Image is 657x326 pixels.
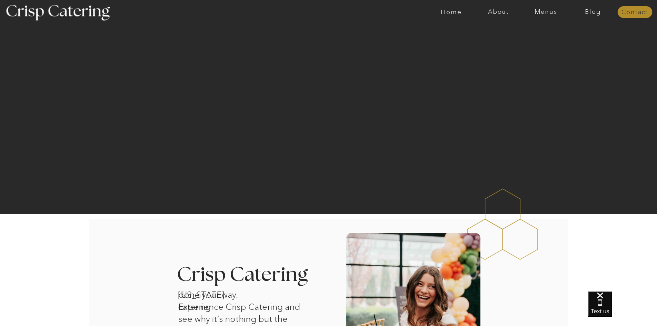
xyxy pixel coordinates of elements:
[178,289,250,298] h1: [US_STATE] catering
[569,9,617,16] a: Blog
[617,9,652,16] a: Contact
[428,9,475,16] a: Home
[475,9,522,16] a: About
[177,265,326,285] h3: Crisp Catering
[522,9,569,16] a: Menus
[588,292,657,326] iframe: podium webchat widget bubble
